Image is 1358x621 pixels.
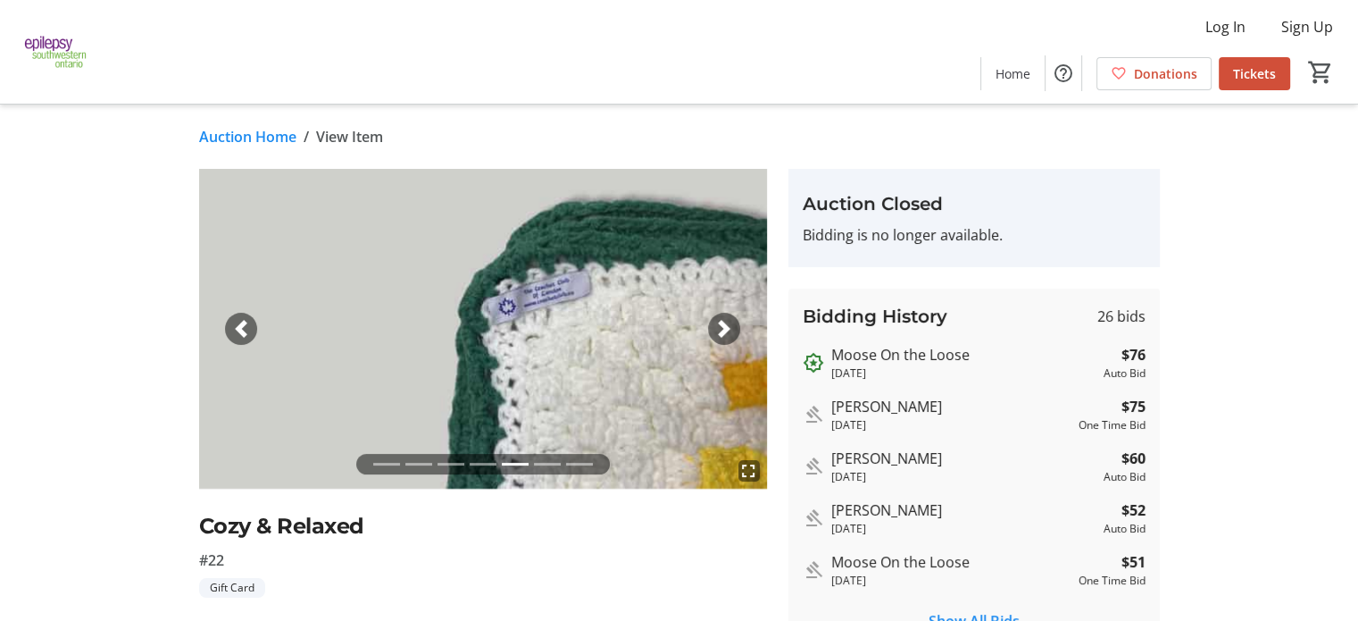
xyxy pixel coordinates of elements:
[831,469,1096,485] div: [DATE]
[1104,469,1146,485] div: Auto Bid
[199,550,224,571] span: #22
[1121,551,1146,573] strong: $51
[199,169,767,489] img: Image
[304,126,309,147] span: /
[1219,57,1290,90] a: Tickets
[199,578,265,598] tr-label-badge: Gift Card
[1121,344,1146,365] strong: $76
[1267,13,1347,41] button: Sign Up
[738,460,760,482] mat-icon: fullscreen
[316,126,383,147] span: View Item
[1121,396,1146,417] strong: $75
[1205,16,1246,38] span: Log In
[803,508,824,529] mat-icon: Outbid
[831,573,1071,589] div: [DATE]
[831,396,1071,417] div: [PERSON_NAME]
[1104,521,1146,537] div: Auto Bid
[831,448,1096,469] div: [PERSON_NAME]
[1096,57,1212,90] a: Donations
[1121,499,1146,521] strong: $52
[803,190,1146,217] h3: Auction Closed
[11,7,100,97] img: Epilepsy Southwestern Ontario's Logo
[803,456,824,477] mat-icon: Outbid
[1233,64,1276,83] span: Tickets
[1079,573,1146,589] div: One Time Bid
[831,365,1096,382] div: [DATE]
[981,57,1045,90] a: Home
[831,344,1096,365] div: Moose On the Loose
[1046,55,1081,91] button: Help
[831,521,1096,537] div: [DATE]
[831,417,1071,433] div: [DATE]
[996,64,1030,83] span: Home
[1104,365,1146,382] div: Auto Bid
[831,551,1071,573] div: Moose On the Loose
[1134,64,1197,83] span: Donations
[1281,16,1333,38] span: Sign Up
[803,303,947,330] h3: Bidding History
[1121,448,1146,469] strong: $60
[803,352,824,373] mat-icon: Outbid
[831,499,1096,521] div: [PERSON_NAME]
[199,126,296,147] a: Auction Home
[1304,56,1337,88] button: Cart
[1191,13,1260,41] button: Log In
[803,559,824,581] mat-icon: Outbid
[803,224,1146,246] p: Bidding is no longer available.
[1097,306,1146,327] span: 26 bids
[803,404,824,425] mat-icon: Outbid
[1079,417,1146,433] div: One Time Bid
[199,510,767,542] h2: Cozy & Relaxed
